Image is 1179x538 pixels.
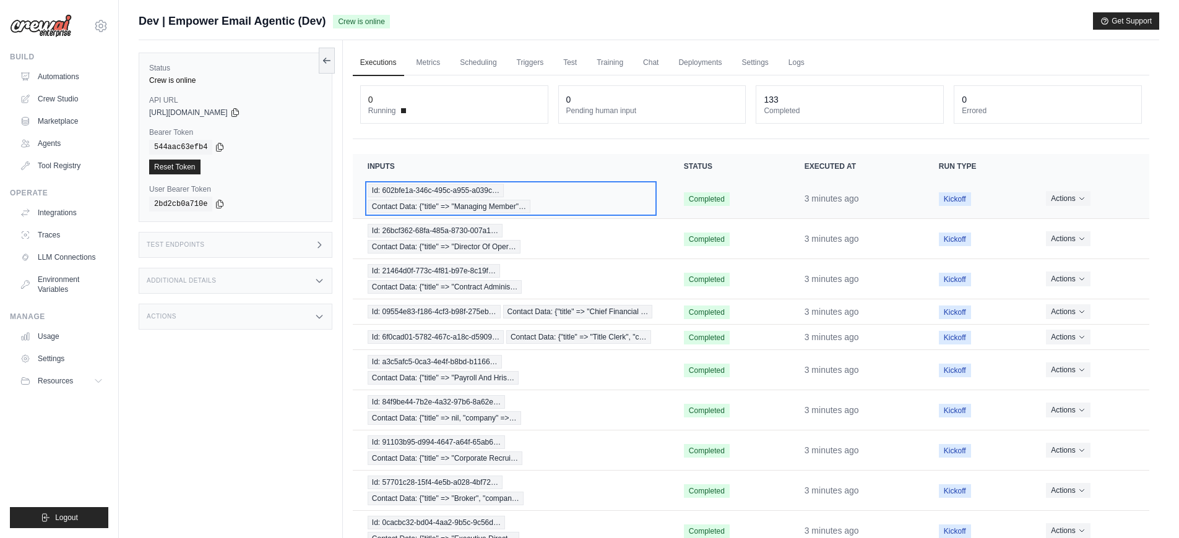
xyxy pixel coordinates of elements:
button: Actions for execution [1046,443,1090,458]
span: Contact Data: {"title" => nil, "company" =>… [368,411,521,425]
span: Completed [684,444,730,458]
dt: Pending human input [566,106,738,116]
th: Executed at [790,154,924,179]
time: September 4, 2025 at 18:42 CDT [805,234,859,244]
span: Contact Data: {"title" => "Payroll And Hris… [368,371,519,385]
span: Completed [684,192,730,206]
th: Status [669,154,790,179]
a: Automations [15,67,108,87]
a: Deployments [671,50,729,76]
time: September 4, 2025 at 18:42 CDT [805,307,859,317]
code: 2bd2cb0a710e [149,197,212,211]
a: Traces [15,225,108,245]
dt: Errored [962,106,1134,116]
span: Completed [684,484,730,498]
button: Actions for execution [1046,304,1090,319]
span: Id: 84f9be44-7b2e-4a32-97b6-8a62e… [368,395,505,409]
span: Contact Data: {"title" => "Title Clerk", "c… [506,330,651,344]
span: Contact Data: {"title" => "Managing Member"… [368,200,530,213]
div: Crew is online [149,75,322,85]
div: 0 [962,93,967,106]
span: Kickoff [939,305,971,319]
span: Id: a3c5afc5-0ca3-4e4f-b8bd-b1166… [368,355,502,369]
button: Actions for execution [1046,483,1090,498]
span: Resources [38,376,73,386]
span: Id: 57701c28-15f4-4e5b-a028-4bf72… [368,476,503,489]
a: Integrations [15,203,108,223]
span: Completed [684,233,730,246]
label: User Bearer Token [149,184,322,194]
span: Kickoff [939,484,971,498]
span: Id: 26bcf362-68fa-485a-8730-007a1… [368,224,503,237]
label: Status [149,63,322,73]
div: 133 [764,93,778,106]
span: Id: 91103b95-d994-4647-a64f-65ab6… [368,435,505,449]
a: Test [556,50,584,76]
span: Completed [684,404,730,417]
time: September 4, 2025 at 18:42 CDT [805,485,859,495]
span: Kickoff [939,273,971,286]
code: 544aac63efb4 [149,140,212,155]
a: Executions [353,50,404,76]
button: Logout [10,507,108,528]
a: Environment Variables [15,270,108,299]
time: September 4, 2025 at 18:42 CDT [805,194,859,203]
h3: Test Endpoints [147,241,205,249]
span: Crew is online [333,15,389,28]
span: Id: 0cacbc32-bd04-4aa2-9b5c-9c56d… [368,516,505,529]
a: View execution details for Id [368,224,654,254]
a: Settings [15,349,108,369]
span: Completed [684,524,730,538]
a: Crew Studio [15,89,108,109]
a: View execution details for Id [368,435,654,465]
span: Logout [55,513,78,523]
a: View execution details for Id [368,184,654,213]
time: September 4, 2025 at 18:42 CDT [805,365,859,375]
time: September 4, 2025 at 18:42 CDT [805,332,859,342]
a: View execution details for Id [368,330,654,344]
span: Completed [684,364,730,377]
span: Contact Data: {"title" => "Contract Adminis… [368,280,522,294]
span: Kickoff [939,233,971,246]
button: Actions for execution [1046,330,1090,344]
span: Id: 09554e83-f186-4cf3-b98f-275eb… [368,305,501,318]
a: Chat [636,50,666,76]
a: LLM Connections [15,247,108,267]
span: Id: 21464d0f-773c-4f81-b97e-8c19f… [368,264,500,278]
a: Metrics [409,50,448,76]
span: Kickoff [939,524,971,538]
span: Contact Data: {"title" => "Director Of Oper… [368,240,520,254]
a: Triggers [509,50,551,76]
div: Operate [10,188,108,198]
button: Resources [15,371,108,391]
label: Bearer Token [149,127,322,137]
a: Usage [15,327,108,346]
span: Kickoff [939,331,971,344]
h3: Actions [147,313,176,320]
button: Actions for execution [1046,523,1090,538]
span: Contact Data: {"title" => "Corporate Recrui… [368,451,522,465]
button: Get Support [1093,12,1159,30]
label: API URL [149,95,322,105]
dt: Completed [764,106,936,116]
div: Build [10,52,108,62]
a: Reset Token [149,160,201,174]
a: Marketplace [15,111,108,131]
span: Running [368,106,396,116]
a: View execution details for Id [368,355,654,385]
iframe: Chat Widget [1117,479,1179,538]
span: Kickoff [939,404,971,417]
th: Run Type [924,154,1032,179]
span: Completed [684,305,730,319]
span: Completed [684,273,730,286]
a: View execution details for Id [368,305,654,318]
span: Kickoff [939,192,971,206]
span: Kickoff [939,364,971,377]
a: Logs [781,50,812,76]
div: 0 [566,93,571,106]
time: September 4, 2025 at 18:42 CDT [805,526,859,536]
time: September 4, 2025 at 18:42 CDT [805,405,859,415]
button: Actions for execution [1046,362,1090,377]
time: September 4, 2025 at 18:42 CDT [805,445,859,455]
button: Actions for execution [1046,231,1090,246]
